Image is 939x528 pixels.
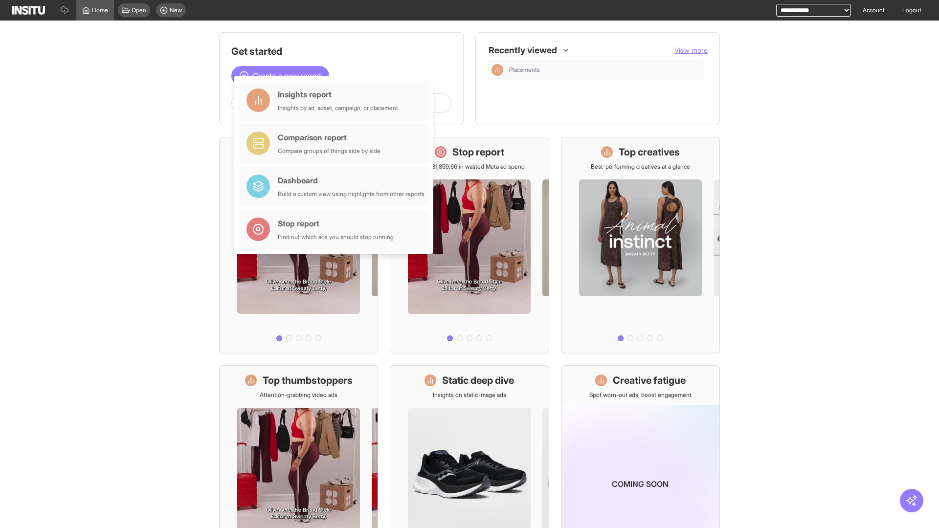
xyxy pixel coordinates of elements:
[278,175,425,186] div: Dashboard
[278,233,394,241] div: Find out which ads you should stop running
[219,137,378,353] a: What's live nowSee all active ads instantly
[509,66,700,74] span: Placements
[278,147,380,155] div: Compare groups of things side by side
[591,163,690,171] p: Best-performing creatives at a glance
[253,70,321,82] span: Create a new report
[442,374,514,387] h1: Static deep dive
[452,145,504,159] h1: Stop report
[561,137,720,353] a: Top creativesBest-performing creatives at a glance
[278,190,425,198] div: Build a custom view using highlights from other reports
[492,64,503,76] div: Insights
[433,391,506,399] p: Insights on static image ads
[231,44,451,58] h1: Get started
[132,6,146,14] span: Open
[278,218,394,229] div: Stop report
[278,132,380,143] div: Comparison report
[509,66,540,74] span: Placements
[92,6,108,14] span: Home
[619,145,680,159] h1: Top creatives
[260,391,337,399] p: Attention-grabbing video ads
[674,46,708,54] span: View more
[278,88,398,100] div: Insights report
[414,163,525,171] p: Save £31,859.66 in wasted Meta ad spend
[674,45,708,55] button: View more
[12,6,45,15] img: Logo
[278,104,398,112] div: Insights by ad, adset, campaign, or placement
[390,137,549,353] a: Stop reportSave £31,859.66 in wasted Meta ad spend
[231,66,329,86] button: Create a new report
[263,374,353,387] h1: Top thumbstoppers
[170,6,182,14] span: New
